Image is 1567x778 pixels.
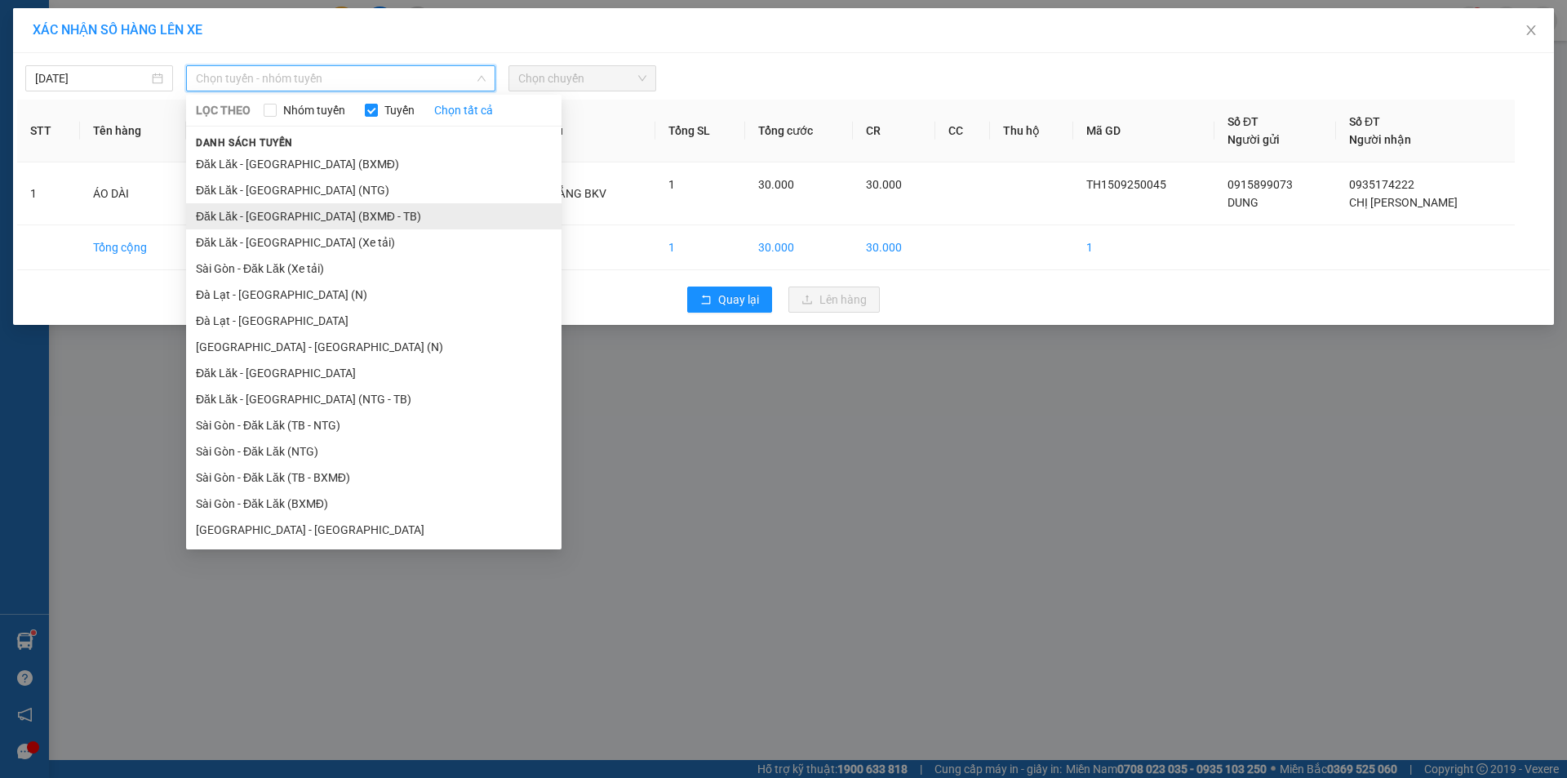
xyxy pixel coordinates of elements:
li: Đăk Lăk - [GEOGRAPHIC_DATA] (Xe tải) [186,229,562,256]
td: Tổng cộng [80,225,186,270]
span: Số ĐT [1349,115,1380,128]
span: Người gửi [1227,133,1280,146]
li: Đăk Lăk - [GEOGRAPHIC_DATA] (BXMĐ - TB) [186,203,562,229]
td: 1 [655,225,745,270]
a: Chọn tất cả [434,101,493,119]
li: Sài Gòn - Đăk Lăk (TB - BXMĐ) [186,465,562,491]
th: Tổng cước [745,100,853,162]
li: Sài Gòn - Đăk Lăk (Xe tải) [186,256,562,282]
li: Đà Lạt - [GEOGRAPHIC_DATA] [186,308,562,334]
span: TH1509250045 [1086,178,1166,191]
span: DUNG [1227,196,1258,209]
th: CR [853,100,935,162]
span: Người nhận [1349,133,1411,146]
td: 30.000 [853,225,935,270]
li: Đăk Lăk - [GEOGRAPHIC_DATA] (NTG - TB) [186,386,562,412]
span: 30.000 [866,178,902,191]
th: Thu hộ [990,100,1073,162]
td: 30.000 [745,225,853,270]
td: 1 [1073,225,1214,270]
li: Sài Gòn - Đăk Lăk (NTG) [186,438,562,465]
span: down [477,73,486,83]
input: 15/09/2025 [35,69,149,87]
span: Danh sách tuyến [186,136,303,150]
span: XÁC NHẬN SỐ HÀNG LÊN XE [33,22,202,38]
span: TÚI TRẮNG BKV [524,187,606,200]
th: Tên hàng [80,100,186,162]
span: 30.000 [758,178,794,191]
span: 1 [668,178,675,191]
span: 0935174222 [1349,178,1414,191]
span: close [1525,24,1538,37]
li: [GEOGRAPHIC_DATA] - [GEOGRAPHIC_DATA] (N) [186,334,562,360]
li: Đà Lạt - [GEOGRAPHIC_DATA] (N) [186,282,562,308]
li: Đăk Lăk - [GEOGRAPHIC_DATA] [186,360,562,386]
span: Quay lại [718,291,759,309]
span: rollback [700,294,712,307]
td: 1 [17,162,80,225]
th: Tổng SL [655,100,745,162]
li: Đăk Lăk - [GEOGRAPHIC_DATA] (NTG) [186,177,562,203]
li: [GEOGRAPHIC_DATA] - [GEOGRAPHIC_DATA] [186,517,562,543]
li: Sài Gòn - Đăk Lăk (BXMĐ) [186,491,562,517]
button: Close [1508,8,1554,54]
span: Số ĐT [1227,115,1258,128]
td: ÁO DÀI [80,162,186,225]
th: Mã GD [1073,100,1214,162]
th: Ghi chú [511,100,655,162]
span: Nhóm tuyến [277,101,352,119]
span: CHỊ [PERSON_NAME] [1349,196,1458,209]
button: rollbackQuay lại [687,287,772,313]
span: Chọn tuyến - nhóm tuyến [196,66,486,91]
th: CC [935,100,990,162]
li: Sài Gòn - Đăk Lăk (TB - NTG) [186,412,562,438]
th: STT [17,100,80,162]
button: uploadLên hàng [788,287,880,313]
span: Chọn chuyến [518,66,646,91]
span: 0915899073 [1227,178,1293,191]
span: Tuyến [378,101,421,119]
span: LỌC THEO [196,101,251,119]
li: Đăk Lăk - [GEOGRAPHIC_DATA] (BXMĐ) [186,151,562,177]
